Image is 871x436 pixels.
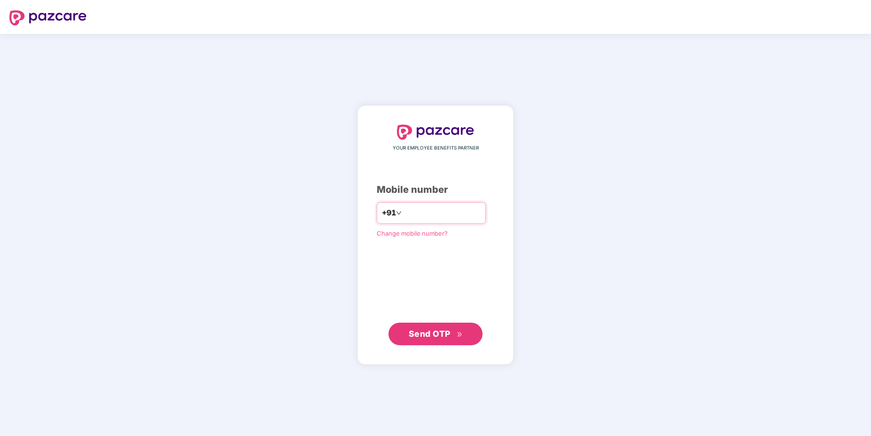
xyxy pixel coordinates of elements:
[397,125,474,140] img: logo
[388,323,483,345] button: Send OTPdouble-right
[377,182,494,197] div: Mobile number
[396,210,402,216] span: down
[457,332,463,338] span: double-right
[393,144,479,152] span: YOUR EMPLOYEE BENEFITS PARTNER
[382,207,396,219] span: +91
[9,10,87,25] img: logo
[409,329,451,339] span: Send OTP
[377,230,448,237] a: Change mobile number?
